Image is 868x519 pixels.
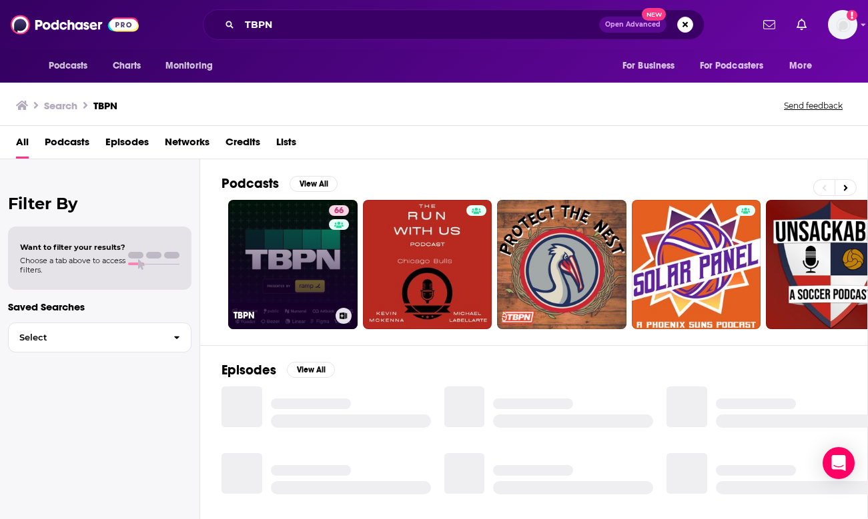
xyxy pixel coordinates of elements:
a: Podcasts [45,131,89,159]
button: Open AdvancedNew [599,17,667,33]
a: Lists [276,131,296,159]
a: Networks [165,131,209,159]
span: For Podcasters [700,57,764,75]
a: PodcastsView All [222,175,338,192]
button: open menu [39,53,105,79]
a: Credits [226,131,260,159]
a: Show notifications dropdown [791,13,812,36]
button: View All [290,176,338,192]
span: New [642,8,666,21]
button: View All [287,362,335,378]
a: 66TBPN [228,200,358,329]
h3: TBPN [93,99,117,112]
h3: Search [44,99,77,112]
p: Saved Searches [8,300,191,313]
div: Open Intercom Messenger [823,447,855,479]
button: open menu [780,53,829,79]
span: For Business [622,57,675,75]
span: Charts [113,57,141,75]
a: Show notifications dropdown [758,13,781,36]
a: All [16,131,29,159]
a: Charts [104,53,149,79]
span: Monitoring [165,57,213,75]
svg: Email not verified [847,10,857,21]
button: open menu [691,53,783,79]
span: Choose a tab above to access filters. [20,256,125,274]
span: Podcasts [49,57,88,75]
h2: Episodes [222,362,276,378]
h3: TBPN [234,310,330,321]
span: Logged in as jbarbour [828,10,857,39]
span: More [789,57,812,75]
span: Open Advanced [605,21,661,28]
a: EpisodesView All [222,362,335,378]
span: Want to filter your results? [20,243,125,252]
img: Podchaser - Follow, Share and Rate Podcasts [11,12,139,37]
button: open menu [613,53,692,79]
span: 66 [334,205,344,218]
span: Select [9,333,163,342]
input: Search podcasts, credits, & more... [240,14,599,35]
button: Show profile menu [828,10,857,39]
button: Select [8,322,191,352]
button: Send feedback [780,100,847,111]
h2: Filter By [8,194,191,213]
button: open menu [156,53,230,79]
a: 66 [329,205,349,216]
img: User Profile [828,10,857,39]
a: Episodes [105,131,149,159]
h2: Podcasts [222,175,279,192]
div: Search podcasts, credits, & more... [203,9,705,40]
